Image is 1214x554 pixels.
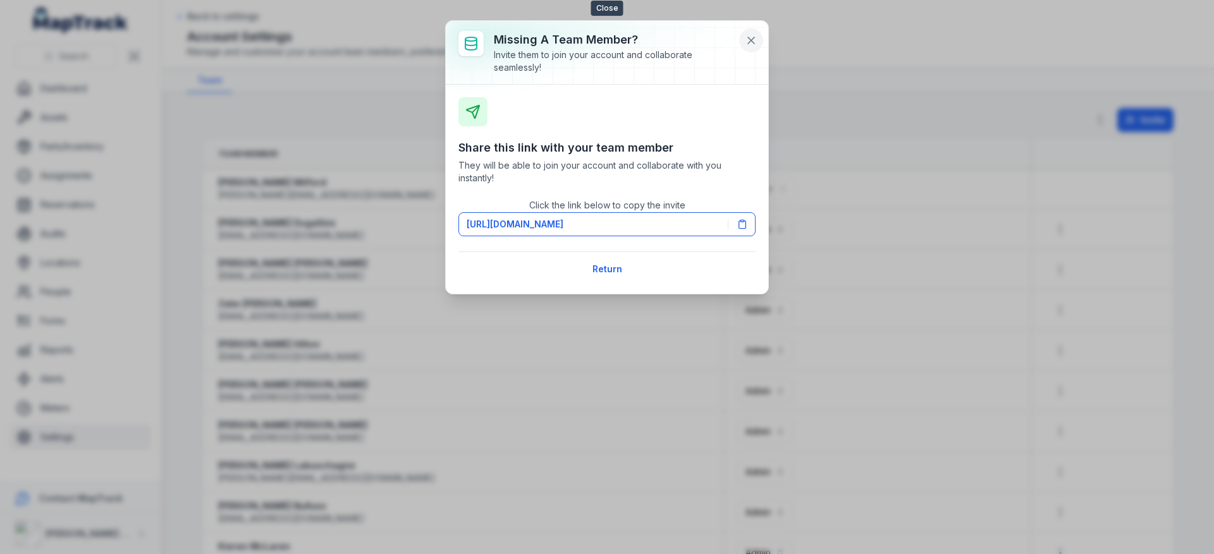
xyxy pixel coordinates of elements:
h3: Share this link with your team member [458,139,756,157]
span: They will be able to join your account and collaborate with you instantly! [458,159,756,184]
div: Invite them to join your account and collaborate seamlessly! [494,49,735,74]
span: Click the link below to copy the invite [529,200,685,210]
span: Close [591,1,623,16]
span: [URL][DOMAIN_NAME] [467,218,563,231]
h3: Missing a team member? [494,31,735,49]
button: [URL][DOMAIN_NAME] [458,212,756,236]
button: Return [584,257,630,281]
